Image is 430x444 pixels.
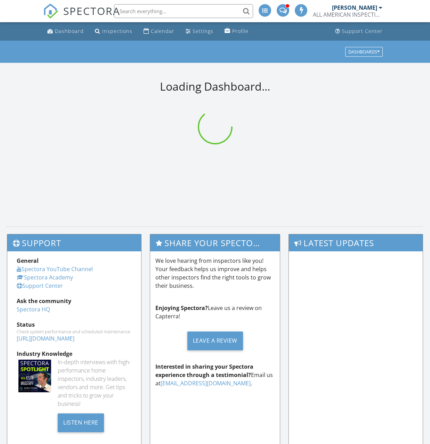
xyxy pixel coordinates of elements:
div: Check system performance and scheduled maintenance. [17,329,132,334]
strong: General [17,257,39,265]
div: Status [17,320,132,329]
div: In-depth interviews with high-performance home inspectors, industry leaders, vendors and more. Ge... [58,358,132,408]
div: [PERSON_NAME] [332,4,377,11]
a: Support Center [17,282,63,290]
button: Dashboards [345,47,383,57]
div: Industry Knowledge [17,350,132,358]
a: [URL][DOMAIN_NAME] [17,335,74,342]
a: Profile [222,25,251,38]
div: Dashboard [55,28,84,34]
p: We love hearing from inspectors like you! Your feedback helps us improve and helps other inspecto... [155,257,275,290]
p: Email us at . [155,362,275,387]
img: The Best Home Inspection Software - Spectora [43,3,58,19]
a: Listen Here [58,418,104,426]
a: Dashboard [44,25,87,38]
a: Settings [183,25,216,38]
h3: Share Your Spectora Experience [150,234,280,251]
div: ALL AMERICAN INSPECTION SERVICES [313,11,382,18]
a: Leave a Review [155,326,275,355]
a: Spectora Academy [17,274,73,281]
a: Inspections [92,25,135,38]
div: Dashboards [348,49,380,54]
h3: Latest Updates [289,234,423,251]
div: Support Center [342,28,383,34]
div: Leave a Review [187,332,243,350]
div: Calendar [151,28,175,34]
img: Spectoraspolightmain [18,360,51,392]
div: Ask the community [17,297,132,305]
input: Search everything... [114,4,253,18]
a: SPECTORA [43,9,120,24]
p: Leave us a review on Capterra! [155,304,275,320]
h3: Support [7,234,141,251]
strong: Interested in sharing your Spectora experience through a testimonial? [155,363,253,379]
div: Settings [193,28,213,34]
a: Support Center [332,25,386,38]
div: Profile [232,28,249,34]
a: [EMAIL_ADDRESS][DOMAIN_NAME] [161,379,251,387]
a: Spectora HQ [17,305,50,313]
span: SPECTORA [63,3,120,18]
a: Spectora YouTube Channel [17,265,93,273]
div: Inspections [102,28,132,34]
a: Calendar [141,25,177,38]
strong: Enjoying Spectora? [155,304,208,312]
div: Listen Here [58,413,104,432]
